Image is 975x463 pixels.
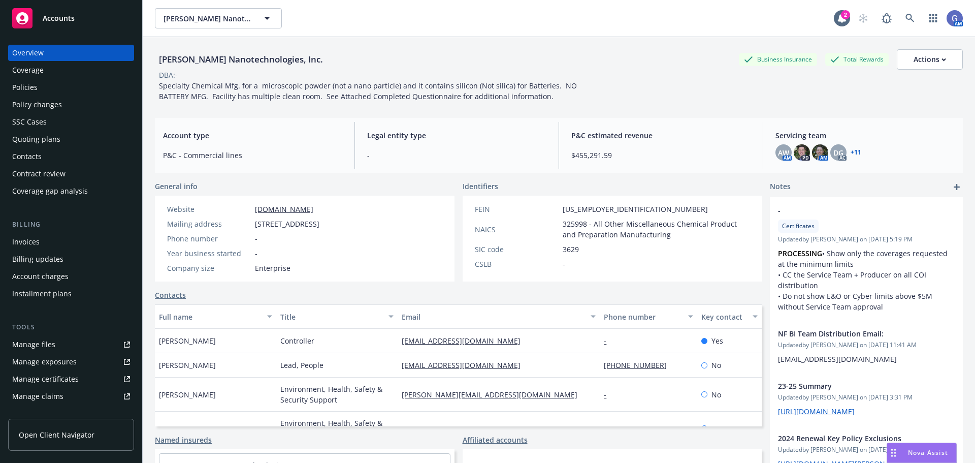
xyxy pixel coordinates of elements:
[897,49,963,70] button: Actions
[19,429,94,440] span: Open Client Navigator
[778,249,822,258] strong: PROCESSING
[778,393,955,402] span: Updated by [PERSON_NAME] on [DATE] 3:31 PM
[167,219,251,229] div: Mailing address
[280,312,382,322] div: Title
[12,97,62,113] div: Policy changes
[778,407,855,416] a: [URL][DOMAIN_NAME]
[604,336,614,346] a: -
[8,322,134,332] div: Tools
[604,424,614,434] a: -
[155,304,276,329] button: Full name
[276,304,398,329] button: Title
[8,4,134,33] a: Accounts
[163,150,342,161] span: P&C - Commercial lines
[600,304,697,329] button: Phone number
[12,234,40,250] div: Invoices
[711,389,721,400] span: No
[778,328,928,339] span: NF BI Team Distribution Email:
[367,130,546,141] span: Legal entity type
[159,360,216,371] span: [PERSON_NAME]
[280,384,394,405] span: Environment, Health, Safety & Security Support
[571,130,751,141] span: P&C estimated revenue
[12,166,66,182] div: Contract review
[255,233,257,244] span: -
[825,53,889,66] div: Total Rewards
[255,219,319,229] span: [STREET_ADDRESS]
[12,131,60,147] div: Quoting plans
[8,45,134,61] a: Overview
[812,144,828,161] img: photo
[12,388,63,405] div: Manage claims
[8,388,134,405] a: Manage claims
[778,341,955,350] span: Updated by [PERSON_NAME] on [DATE] 11:41 AM
[563,204,708,214] span: [US_EMPLOYER_IDENTIFICATION_NUMBER]
[853,8,873,28] a: Start snowing
[159,81,579,101] span: Specialty Chemical Mfg. for a microscopic powder (not a nano particle) and it contains silicon (N...
[8,336,134,353] a: Manage files
[402,424,529,434] a: [EMAIL_ADDRESS][DOMAIN_NAME]
[12,371,79,387] div: Manage certificates
[280,335,314,346] span: Controller
[778,235,955,244] span: Updated by [PERSON_NAME] on [DATE] 5:19 PM
[12,354,77,370] div: Manage exposures
[914,50,946,69] div: Actions
[43,14,75,22] span: Accounts
[12,114,47,130] div: SSC Cases
[778,205,928,216] span: -
[255,248,257,259] span: -
[908,448,948,457] span: Nova Assist
[8,406,134,422] a: Manage BORs
[782,222,815,231] span: Certificates
[778,381,928,391] span: 23-25 Summary
[463,181,498,192] span: Identifiers
[167,263,251,273] div: Company size
[475,244,559,255] div: SIC code
[841,10,850,19] div: 2
[563,259,565,269] span: -
[775,130,955,141] span: Servicing team
[398,304,600,329] button: Email
[900,8,920,28] a: Search
[833,147,843,158] span: DG
[8,62,134,78] a: Coverage
[711,423,721,434] span: No
[8,371,134,387] a: Manage certificates
[711,335,723,346] span: Yes
[159,389,216,400] span: [PERSON_NAME]
[463,435,528,445] a: Affiliated accounts
[876,8,897,28] a: Report a Bug
[8,148,134,165] a: Contacts
[778,248,955,312] p: • Show only the coverages requested at the minimum limits • CC the Service Team + Producer on all...
[12,268,69,285] div: Account charges
[402,390,586,399] a: [PERSON_NAME][EMAIL_ADDRESS][DOMAIN_NAME]
[402,336,529,346] a: [EMAIL_ADDRESS][DOMAIN_NAME]
[947,10,963,26] img: photo
[164,13,251,24] span: [PERSON_NAME] Nanotechnologies, Inc.
[951,181,963,193] a: add
[155,290,186,300] a: Contacts
[255,204,313,214] a: [DOMAIN_NAME]
[12,148,42,165] div: Contacts
[8,166,134,182] a: Contract review
[163,130,342,141] span: Account type
[12,62,44,78] div: Coverage
[8,234,134,250] a: Invoices
[701,312,746,322] div: Key contact
[8,354,134,370] a: Manage exposures
[280,418,394,439] span: Environment, Health, Safety & Security Support
[367,150,546,161] span: -
[770,181,791,193] span: Notes
[8,268,134,285] a: Account charges
[159,312,261,322] div: Full name
[167,204,251,214] div: Website
[167,233,251,244] div: Phone number
[8,220,134,230] div: Billing
[604,390,614,399] a: -
[402,312,584,322] div: Email
[159,335,216,346] span: [PERSON_NAME]
[778,433,928,444] span: 2024 Renewal Key Policy Exclusions
[155,181,198,192] span: General info
[778,354,897,364] span: [EMAIL_ADDRESS][DOMAIN_NAME]
[280,360,323,371] span: Lead, People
